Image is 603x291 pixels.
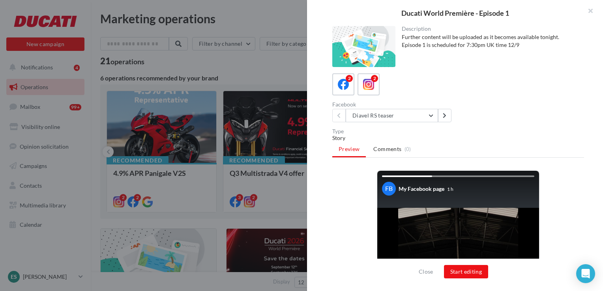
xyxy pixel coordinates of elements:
div: Type [332,129,584,134]
div: Further content will be uploaded as it becomes available tonight. Episode 1 is scheduled for 7:30... [402,33,578,49]
div: My Facebook page [399,185,444,193]
div: 2 [346,75,353,82]
div: Description [402,26,578,32]
div: Facebook [332,102,455,107]
div: Ducati World Première - Episode 1 [320,9,590,17]
span: Comments [373,145,401,153]
div: Open Intercom Messenger [576,264,595,283]
button: Start editing [444,265,489,278]
span: (0) [404,146,411,152]
div: Story [332,134,584,142]
div: 1 h [447,186,453,192]
button: Diavel RS teaser [346,109,438,122]
div: 2 [371,75,378,82]
button: Close [416,267,436,276]
div: FB [382,182,396,196]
